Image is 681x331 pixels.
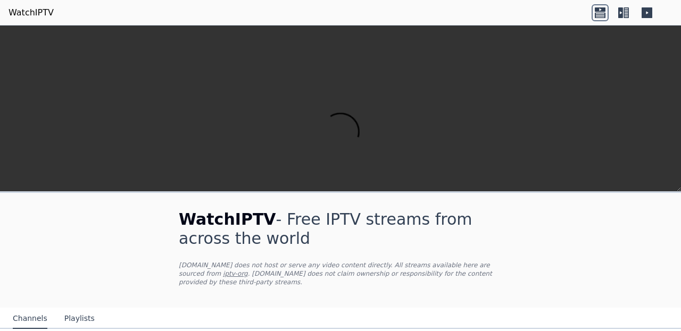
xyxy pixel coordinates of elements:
[64,309,95,329] button: Playlists
[13,309,47,329] button: Channels
[9,6,54,19] a: WatchIPTV
[179,261,502,286] p: [DOMAIN_NAME] does not host or serve any video content directly. All streams available here are s...
[179,210,276,228] span: WatchIPTV
[179,210,502,248] h1: - Free IPTV streams from across the world
[223,270,248,277] a: iptv-org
